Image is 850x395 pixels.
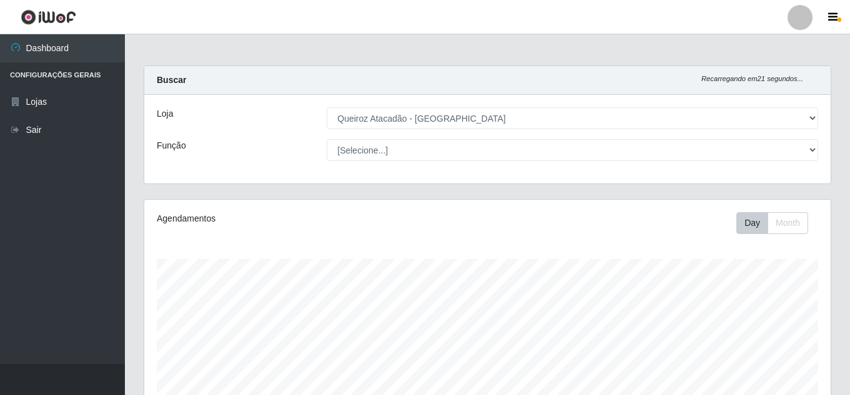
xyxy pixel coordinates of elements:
[157,75,186,85] strong: Buscar
[157,139,186,152] label: Função
[768,212,808,234] button: Month
[736,212,768,234] button: Day
[701,75,803,82] i: Recarregando em 21 segundos...
[21,9,76,25] img: CoreUI Logo
[157,212,422,225] div: Agendamentos
[736,212,818,234] div: Toolbar with button groups
[157,107,173,120] label: Loja
[736,212,808,234] div: First group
